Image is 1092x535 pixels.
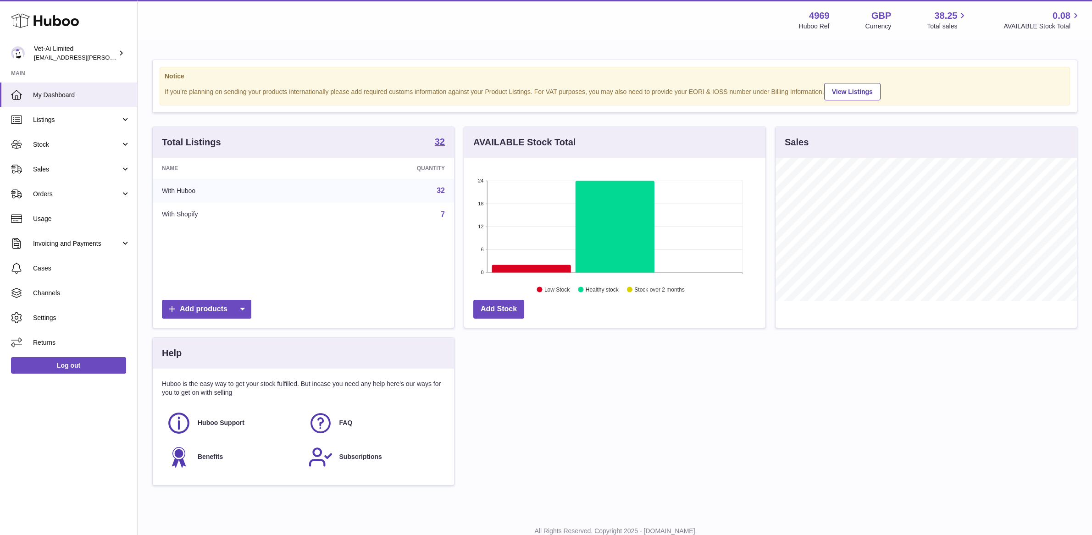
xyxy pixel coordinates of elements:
a: Add Stock [473,300,524,319]
span: Huboo Support [198,419,244,427]
h3: Sales [785,136,809,149]
text: Stock over 2 months [634,287,684,293]
span: Settings [33,314,130,322]
span: FAQ [339,419,353,427]
span: Usage [33,215,130,223]
h3: Total Listings [162,136,221,149]
span: Listings [33,116,121,124]
text: Healthy stock [586,287,619,293]
span: [EMAIL_ADDRESS][PERSON_NAME][DOMAIN_NAME] [34,54,184,61]
a: 7 [441,210,445,218]
h3: AVAILABLE Stock Total [473,136,576,149]
span: Total sales [927,22,968,31]
text: 12 [478,224,483,229]
strong: 4969 [809,10,830,22]
a: Add products [162,300,251,319]
div: If you're planning on sending your products internationally please add required customs informati... [165,82,1065,100]
a: Huboo Support [166,411,299,436]
text: 6 [481,247,483,252]
a: 32 [435,137,445,148]
td: With Shopify [153,203,315,226]
div: Currency [865,22,892,31]
a: View Listings [824,83,881,100]
div: Vet-Ai Limited [34,44,116,62]
p: Huboo is the easy way to get your stock fulfilled. But incase you need any help here's our ways f... [162,380,445,397]
strong: Notice [165,72,1065,81]
strong: GBP [871,10,891,22]
a: Log out [11,357,126,374]
text: 18 [478,201,483,206]
a: 32 [437,187,445,194]
a: Subscriptions [308,445,441,469]
img: abbey.fraser-roe@vet-ai.com [11,46,25,60]
span: Returns [33,338,130,347]
span: 0.08 [1053,10,1070,22]
text: 24 [478,178,483,183]
span: Invoicing and Payments [33,239,121,248]
span: Benefits [198,452,223,461]
th: Name [153,158,315,179]
span: Cases [33,264,130,273]
span: My Dashboard [33,91,130,99]
th: Quantity [315,158,454,179]
a: Benefits [166,445,299,469]
a: FAQ [308,411,441,436]
td: With Huboo [153,179,315,203]
span: Orders [33,190,121,199]
text: Low Stock [544,287,570,293]
text: 0 [481,270,483,275]
span: Sales [33,165,121,174]
strong: 32 [435,137,445,146]
span: AVAILABLE Stock Total [1003,22,1081,31]
span: Subscriptions [339,452,382,461]
a: 38.25 Total sales [927,10,968,31]
a: 0.08 AVAILABLE Stock Total [1003,10,1081,31]
span: 38.25 [934,10,957,22]
h3: Help [162,347,182,359]
div: Huboo Ref [799,22,830,31]
span: Stock [33,140,121,149]
span: Channels [33,289,130,298]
